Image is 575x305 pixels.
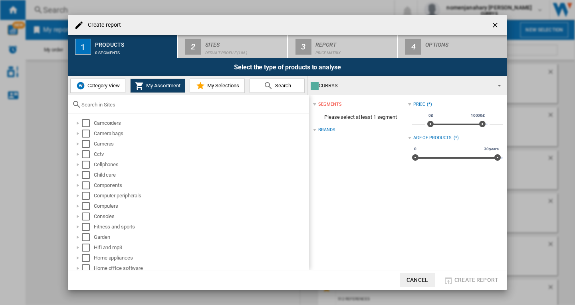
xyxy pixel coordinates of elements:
[94,223,308,231] div: Fitness and sports
[94,254,308,262] div: Home appliances
[205,47,284,55] div: Default profile (106)
[205,83,239,89] span: My Selections
[70,79,125,93] button: Category View
[315,47,394,55] div: Price Matrix
[413,135,452,141] div: Age of products
[491,21,501,31] ng-md-icon: getI18NText('BUTTONS.CLOSE_DIALOG')
[94,171,308,179] div: Child care
[94,181,308,189] div: Components
[94,130,308,138] div: Camera bags
[273,83,291,89] span: Search
[94,264,308,272] div: Home office software
[68,58,507,76] div: Select the type of products to analyse
[85,83,120,89] span: Category View
[82,140,94,148] md-checkbox: Select
[441,273,501,287] button: Create report
[68,35,178,58] button: 1 Products 0 segments
[295,39,311,55] div: 3
[318,127,335,133] div: Brands
[75,39,91,55] div: 1
[76,81,85,91] img: wiser-icon-blue.png
[82,119,94,127] md-checkbox: Select
[94,233,308,241] div: Garden
[82,233,94,241] md-checkbox: Select
[425,38,504,47] div: Options
[82,254,94,262] md-checkbox: Select
[190,79,245,93] button: My Selections
[130,79,185,93] button: My Assortment
[250,79,305,93] button: Search
[405,39,421,55] div: 4
[398,35,507,58] button: 4 Options
[288,35,398,58] button: 3 Report Price Matrix
[95,47,174,55] div: 0 segments
[400,273,435,287] button: Cancel
[82,150,94,158] md-checkbox: Select
[454,277,498,283] span: Create report
[144,83,180,89] span: My Assortment
[82,130,94,138] md-checkbox: Select
[94,202,308,210] div: Computers
[82,192,94,200] md-checkbox: Select
[318,101,341,108] div: segments
[81,102,305,108] input: Search in Sites
[185,39,201,55] div: 2
[483,146,500,152] span: 30 years
[94,161,308,169] div: Cellphones
[82,244,94,252] md-checkbox: Select
[205,38,284,47] div: Sites
[94,213,308,220] div: Consoles
[313,110,408,125] span: Please select at least 1 segment
[470,112,486,119] span: 10000£
[315,38,394,47] div: Report
[82,223,94,231] md-checkbox: Select
[84,21,121,29] h4: Create report
[94,140,308,148] div: Cameras
[82,202,94,210] md-checkbox: Select
[488,17,504,33] button: getI18NText('BUTTONS.CLOSE_DIALOG')
[178,35,288,58] button: 2 Sites Default profile (106)
[413,101,425,108] div: Price
[95,38,174,47] div: Products
[94,150,308,158] div: Cctv
[427,112,434,119] span: 0£
[82,264,94,272] md-checkbox: Select
[311,80,491,91] div: CURRYS
[94,192,308,200] div: Computer peripherals
[82,181,94,189] md-checkbox: Select
[82,171,94,179] md-checkbox: Select
[94,244,308,252] div: Hifi and mp3
[413,146,418,152] span: 0
[82,161,94,169] md-checkbox: Select
[94,119,308,127] div: Camcorders
[82,213,94,220] md-checkbox: Select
